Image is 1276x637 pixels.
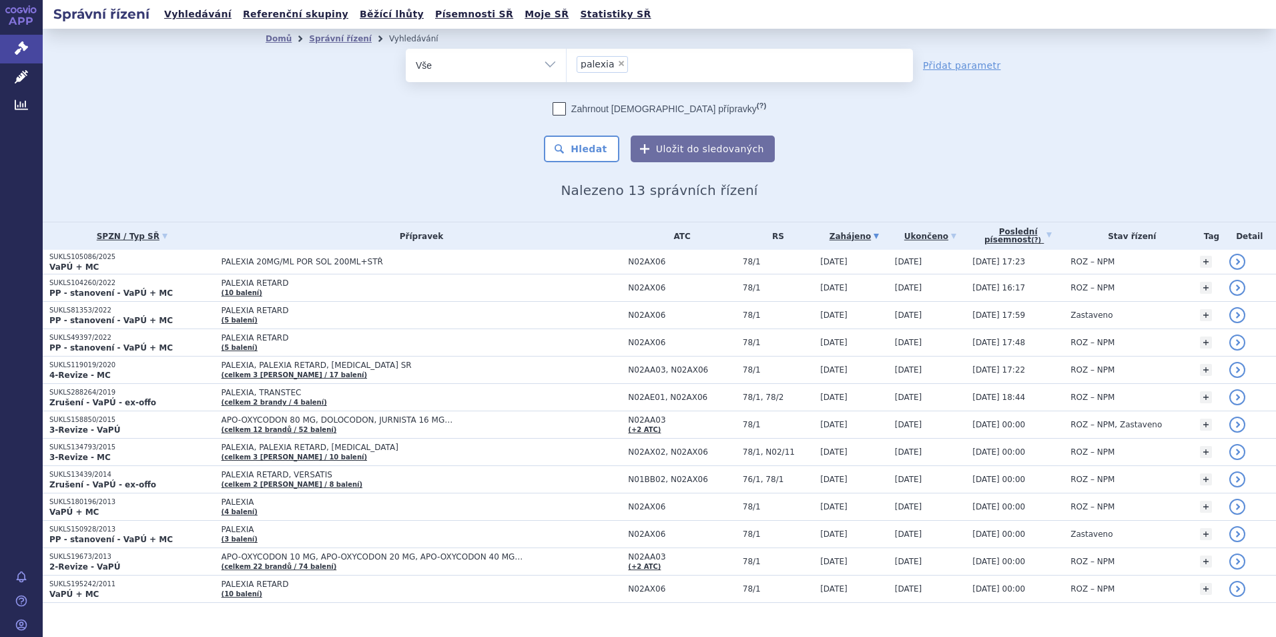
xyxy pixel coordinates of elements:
span: [DATE] 17:22 [972,365,1025,375]
span: × [617,59,625,67]
span: N02AX06 [628,529,735,539]
p: SUKLS13439/2014 [49,470,215,479]
span: [DATE] [820,475,848,484]
a: + [1200,419,1212,431]
a: (+2 ATC) [628,563,661,570]
span: [DATE] 00:00 [972,420,1025,429]
span: [DATE] 00:00 [972,475,1025,484]
a: Moje SŘ [521,5,573,23]
span: PALEXIA, PALEXIA RETARD, [MEDICAL_DATA] [222,443,555,452]
span: [DATE] [820,338,848,347]
p: SUKLS180196/2013 [49,497,215,507]
p: SUKLS81353/2022 [49,306,215,315]
strong: 3-Revize - MC [49,453,111,462]
span: 76/1, 78/1 [743,475,814,484]
span: ROZ – NPM [1070,365,1114,375]
span: [DATE] [820,502,848,511]
strong: 3-Revize - VaPÚ [49,425,120,435]
th: Stav řízení [1064,222,1193,250]
span: [DATE] [895,338,922,347]
th: Přípravek [215,222,622,250]
p: SUKLS105086/2025 [49,252,215,262]
p: SUKLS19673/2013 [49,552,215,562]
p: SUKLS150928/2013 [49,525,215,534]
span: 78/1, N02/11 [743,447,814,457]
a: + [1200,473,1212,485]
span: ROZ – NPM [1070,283,1114,292]
strong: VaPÚ + MC [49,590,99,599]
strong: Zrušení - VaPÚ - ex-offo [49,480,156,489]
a: Domů [266,34,292,43]
li: Vyhledávání [389,29,456,49]
span: [DATE] [895,502,922,511]
label: Zahrnout [DEMOGRAPHIC_DATA] přípravky [553,102,766,116]
span: 78/1 [743,529,814,539]
span: N02AX02, N02AX06 [628,447,735,457]
span: [DATE] [895,475,922,484]
span: [DATE] [895,365,922,375]
a: detail [1229,526,1245,542]
span: [DATE] [895,257,922,266]
span: 78/1 [743,584,814,594]
strong: PP - stanovení - VaPÚ + MC [49,343,173,353]
input: palexia [632,55,639,72]
a: + [1200,256,1212,268]
span: [DATE] [895,393,922,402]
span: 78/1 [743,338,814,347]
span: [DATE] 17:48 [972,338,1025,347]
button: Hledat [544,136,619,162]
a: (+2 ATC) [628,426,661,433]
span: [DATE] [820,557,848,566]
h2: Správní řízení [43,5,160,23]
strong: PP - stanovení - VaPÚ + MC [49,316,173,325]
span: N02AX06 [628,283,735,292]
span: [DATE] [895,420,922,429]
span: ROZ – NPM [1070,393,1114,402]
th: Tag [1193,222,1223,250]
p: SUKLS195242/2011 [49,580,215,589]
strong: VaPÚ + MC [49,262,99,272]
span: PALEXIA RETARD [222,278,555,288]
a: + [1200,501,1212,513]
span: ROZ – NPM [1070,257,1114,266]
a: + [1200,391,1212,403]
span: [DATE] 16:17 [972,283,1025,292]
span: 78/1 [743,283,814,292]
a: + [1200,364,1212,376]
span: [DATE] [820,310,848,320]
span: Zastaveno [1070,529,1112,539]
a: (celkem 2 [PERSON_NAME] / 8 balení) [222,481,362,488]
a: (5 balení) [222,316,258,324]
a: Referenční skupiny [239,5,352,23]
th: RS [736,222,814,250]
span: [DATE] [895,310,922,320]
span: N02AX06 [628,584,735,594]
a: detail [1229,362,1245,378]
a: SPZN / Typ SŘ [49,227,215,246]
a: detail [1229,307,1245,323]
strong: PP - stanovení - VaPÚ + MC [49,288,173,298]
a: (10 balení) [222,289,262,296]
a: Běžící lhůty [356,5,428,23]
span: PALEXIA 20MG/ML POR SOL 200ML+STŘ [222,257,555,266]
a: detail [1229,280,1245,296]
span: [DATE] 00:00 [972,529,1025,539]
span: PALEXIA, PALEXIA RETARD, [MEDICAL_DATA] SR [222,361,555,370]
span: [DATE] [820,365,848,375]
span: N02AA03 [628,552,735,562]
a: (5 balení) [222,344,258,351]
span: PALEXIA RETARD [222,580,555,589]
span: 78/1, 78/2 [743,393,814,402]
span: 78/1 [743,365,814,375]
span: [DATE] [820,420,848,429]
strong: PP - stanovení - VaPÚ + MC [49,535,173,544]
th: Detail [1223,222,1276,250]
span: [DATE] [820,529,848,539]
span: [DATE] 00:00 [972,557,1025,566]
span: [DATE] [820,447,848,457]
a: detail [1229,254,1245,270]
span: 78/1 [743,310,814,320]
span: PALEXIA RETARD, VERSATIS [222,470,555,479]
span: 78/1 [743,557,814,566]
span: [DATE] [895,283,922,292]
